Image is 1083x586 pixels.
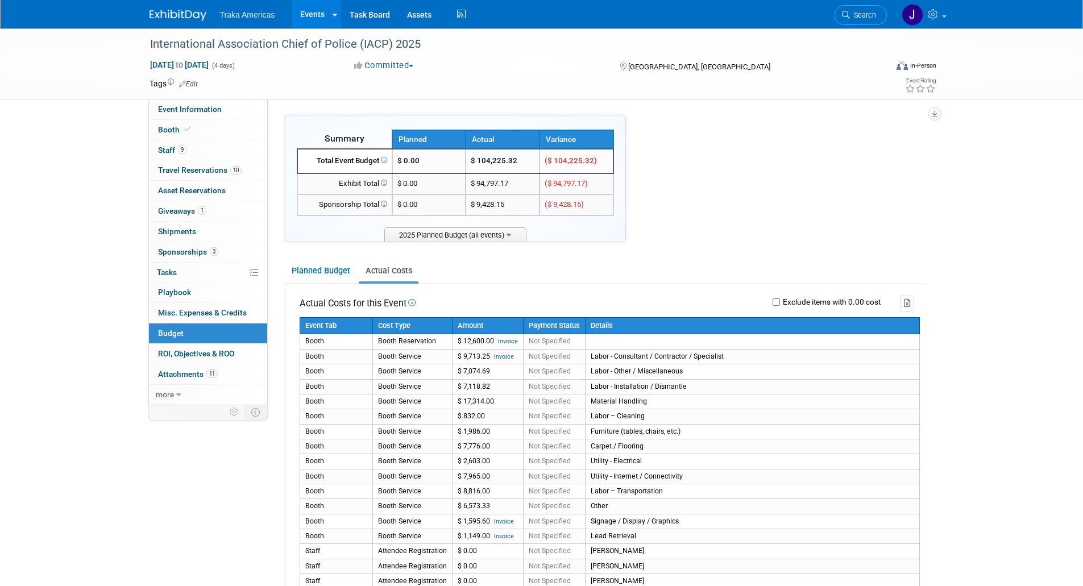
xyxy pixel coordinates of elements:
div: Event Format [820,59,937,76]
th: Details [585,317,919,334]
span: Traka Americas [220,10,275,19]
div: Event Rating [905,78,936,84]
a: Booth [149,120,267,140]
span: 3 [210,247,218,256]
td: [PERSON_NAME] [585,544,919,559]
th: Variance [540,130,613,149]
span: 9 [178,146,186,154]
td: Booth Service [372,364,452,379]
a: Shipments [149,222,267,242]
td: Utility - Internet / Connectivity [585,469,919,484]
td: Labor - Consultant / Contractor / Specialist [585,349,919,364]
span: Sponsorships [158,247,218,256]
div: International Association Chief of Police (IACP) 2025 [146,34,870,55]
a: Event Information [149,99,267,119]
td: $ 1,986.00 [452,424,523,439]
a: Invoice [494,533,514,540]
span: Not Specified [529,577,571,585]
td: Booth Service [372,349,452,364]
th: Amount [452,317,523,334]
td: Labor – Transportation [585,484,919,499]
span: Attachments [158,369,218,379]
th: Payment Status [523,317,585,334]
td: Booth [300,454,372,469]
a: Invoice [494,353,514,360]
span: Not Specified [529,412,571,420]
td: $ 7,965.00 [452,469,523,484]
a: Planned Budget [285,260,356,281]
td: Signage / Display / Graphics [585,514,919,529]
td: Utility - Electrical [585,454,919,469]
span: 10 [230,166,242,174]
td: $ 17,314.00 [452,394,523,409]
span: Not Specified [529,383,571,390]
td: Labor – Cleaning [585,409,919,424]
img: Format-Inperson.png [897,61,908,70]
span: more [156,390,174,399]
td: Booth Service [372,394,452,409]
a: Asset Reservations [149,181,267,201]
a: ROI, Objectives & ROO [149,344,267,364]
a: Staff9 [149,140,267,160]
span: Not Specified [529,517,571,525]
span: Not Specified [529,337,571,345]
a: Actual Costs [359,260,418,281]
span: Not Specified [529,367,571,375]
td: Personalize Event Tab Strip [225,405,244,419]
td: Booth [300,409,372,424]
span: to [174,60,185,69]
span: Not Specified [529,532,571,540]
td: Booth [300,484,372,499]
td: Other [585,499,919,514]
td: Booth [300,529,372,544]
span: Not Specified [529,352,571,360]
td: [PERSON_NAME] [585,559,919,573]
td: $ 12,600.00 [452,334,523,349]
span: Travel Reservations [158,165,242,174]
span: Not Specified [529,562,571,570]
span: Not Specified [529,472,571,480]
td: Booth [300,364,372,379]
span: Summary [325,133,364,144]
td: Labor - Installation / Dismantle [585,379,919,394]
td: Booth [300,349,372,364]
a: Attachments11 [149,364,267,384]
span: Not Specified [529,502,571,510]
span: Misc. Expenses & Credits [158,308,247,317]
td: Booth Service [372,379,452,394]
td: $ 0.00 [452,559,523,573]
td: Staff [300,559,372,573]
span: Asset Reservations [158,186,226,195]
td: Toggle Event Tabs [244,405,267,419]
div: Exhibit Total [302,178,387,189]
td: Booth [300,469,372,484]
button: Committed [350,60,418,72]
td: $ 8,816.00 [452,484,523,499]
a: Sponsorships3 [149,242,267,262]
span: 11 [206,369,218,378]
span: $ 0.00 [397,156,420,165]
td: $ 9,713.25 [452,349,523,364]
td: Lead Retrieval [585,529,919,544]
td: Booth Service [372,424,452,439]
td: Attendee Registration [372,544,452,559]
td: Booth [300,394,372,409]
span: Not Specified [529,397,571,405]
td: Carpet / Flooring [585,439,919,454]
td: $ 7,118.82 [452,379,523,394]
span: Not Specified [529,487,571,495]
td: Booth Service [372,499,452,514]
label: Exclude items with 0.00 cost [780,298,881,306]
td: Booth Service [372,454,452,469]
a: Budget [149,323,267,343]
td: $ 9,428.15 [466,194,540,215]
a: Invoice [498,338,518,345]
a: Playbook [149,282,267,302]
td: Booth [300,499,372,514]
span: Booth [158,125,193,134]
td: Booth Service [372,529,452,544]
span: Shipments [158,227,196,236]
td: $ 6,573.33 [452,499,523,514]
img: Jamie Saenz [902,4,923,26]
span: Playbook [158,288,191,297]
